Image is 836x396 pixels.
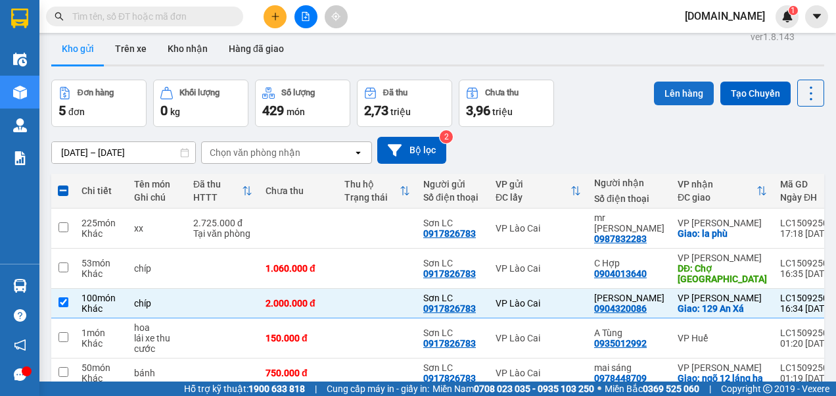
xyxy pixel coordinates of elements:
[811,11,823,22] span: caret-down
[423,373,476,384] div: 0917826783
[51,33,104,64] button: Kho gửi
[496,223,581,234] div: VP Lào Cai
[134,192,180,203] div: Ghi chú
[720,82,791,105] button: Tạo Chuyến
[81,328,121,338] div: 1 món
[780,179,833,189] div: Mã GD
[134,298,180,309] div: chíp
[134,179,180,189] div: Tên món
[193,228,252,239] div: Tại văn phòng
[594,193,664,204] div: Số điện thoại
[496,333,581,343] div: VP Lào Cai
[678,362,767,373] div: VP [PERSON_NAME]
[678,293,767,303] div: VP [PERSON_NAME]
[193,218,252,228] div: 2.725.000 đ
[157,33,218,64] button: Kho nhận
[338,174,417,209] th: Toggle SortBy
[496,368,581,378] div: VP Lào Cai
[594,258,664,268] div: C Hợp
[496,263,581,274] div: VP Lào Cai
[390,107,411,117] span: triệu
[104,33,157,64] button: Trên xe
[678,228,767,239] div: Giao: la phù
[134,322,180,333] div: hoa
[423,179,482,189] div: Người gửi
[81,218,121,228] div: 225 món
[423,293,482,303] div: Sơn LC
[678,303,767,314] div: Giao: 129 An Xá
[594,338,647,349] div: 0935012992
[423,303,476,314] div: 0917826783
[81,258,121,268] div: 53 món
[440,130,453,143] sup: 2
[14,368,26,381] span: message
[248,384,305,394] strong: 1900 633 818
[594,373,647,384] div: 0978448709
[287,107,305,117] span: món
[780,192,833,203] div: Ngày ĐH
[13,279,27,293] img: warehouse-icon
[266,263,331,274] div: 1.060.000 đ
[210,146,300,159] div: Chọn văn phòng nhận
[81,303,121,314] div: Khác
[594,362,664,373] div: mai sáng
[264,5,287,28] button: plus
[281,88,315,97] div: Số lượng
[594,293,664,303] div: Bảo Anh
[13,118,27,132] img: warehouse-icon
[474,384,594,394] strong: 0708 023 035 - 0935 103 250
[266,298,331,309] div: 2.000.000 đ
[325,5,348,28] button: aim
[489,174,588,209] th: Toggle SortBy
[153,80,248,127] button: Khối lượng0kg
[423,328,482,338] div: Sơn LC
[266,368,331,378] div: 750.000 đ
[13,53,27,66] img: warehouse-icon
[423,228,476,239] div: 0917826783
[594,212,664,234] div: mr Long
[594,268,647,279] div: 0904013640
[218,33,294,64] button: Hàng đã giao
[678,333,767,343] div: VP Huế
[294,5,317,28] button: file-add
[791,6,795,15] span: 1
[134,263,180,274] div: chíp
[81,338,121,349] div: Khác
[423,268,476,279] div: 0917826783
[377,137,446,164] button: Bộ lọc
[193,179,242,189] div: Đã thu
[485,88,519,97] div: Chưa thu
[301,12,310,21] span: file-add
[423,258,482,268] div: Sơn LC
[423,338,476,349] div: 0917826783
[678,218,767,228] div: VP [PERSON_NAME]
[331,12,340,21] span: aim
[68,107,85,117] span: đơn
[266,333,331,343] div: 150.000 đ
[597,386,601,391] span: ⚪️
[81,362,121,373] div: 50 món
[271,12,280,21] span: plus
[805,5,828,28] button: caret-down
[344,179,400,189] div: Thu hộ
[81,268,121,279] div: Khác
[58,103,66,118] span: 5
[605,382,699,396] span: Miền Bắc
[781,11,793,22] img: icon-new-feature
[459,80,554,127] button: Chưa thu3,96 triệu
[492,107,513,117] span: triệu
[432,382,594,396] span: Miền Nam
[344,192,400,203] div: Trạng thái
[654,82,714,105] button: Lên hàng
[423,192,482,203] div: Số điện thoại
[13,151,27,165] img: solution-icon
[11,9,28,28] img: logo-vxr
[594,303,647,314] div: 0904320086
[496,298,581,309] div: VP Lào Cai
[134,368,180,378] div: bánh
[13,86,27,99] img: warehouse-icon
[193,192,242,203] div: HTTT
[160,103,168,118] span: 0
[643,384,699,394] strong: 0369 525 060
[14,339,26,351] span: notification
